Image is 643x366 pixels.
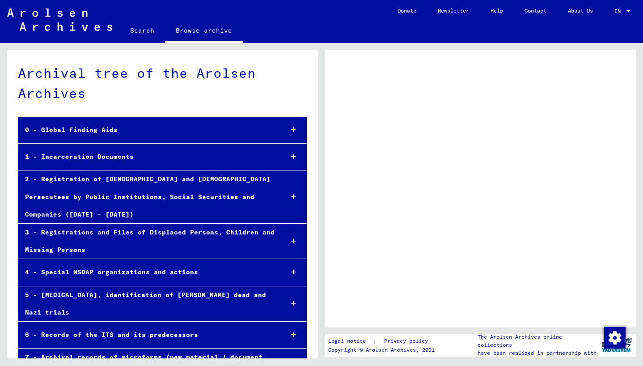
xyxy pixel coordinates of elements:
[328,336,373,346] a: Legal notice
[18,63,307,103] div: Archival tree of the Arolsen Archives
[18,326,276,344] div: 6 - Records of the ITS and its predecessors
[18,148,276,166] div: 1 - Incarceration Documents
[18,224,276,259] div: 3 - Registrations and Files of Displaced Persons, Children and Missing Persons
[119,20,165,41] a: Search
[600,334,634,356] img: yv_logo.png
[377,336,439,346] a: Privacy policy
[18,121,276,139] div: 0 - Global Finding Aids
[328,336,439,346] div: |
[7,9,112,31] img: Arolsen_neg.svg
[604,327,625,348] div: Change consent
[18,170,276,223] div: 2 - Registration of [DEMOGRAPHIC_DATA] and [DEMOGRAPHIC_DATA] Persecutees by Public Institutions,...
[18,264,276,281] div: 4 - Special NSDAP organizations and actions
[478,333,597,349] p: The Arolsen Archives online collections
[328,346,439,354] p: Copyright © Arolsen Archives, 2021
[604,327,626,349] img: Change consent
[165,20,243,43] a: Browse archive
[18,286,276,321] div: 5 - [MEDICAL_DATA], identification of [PERSON_NAME] dead and Nazi trials
[614,8,624,14] span: EN
[478,349,597,357] p: have been realized in partnership with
